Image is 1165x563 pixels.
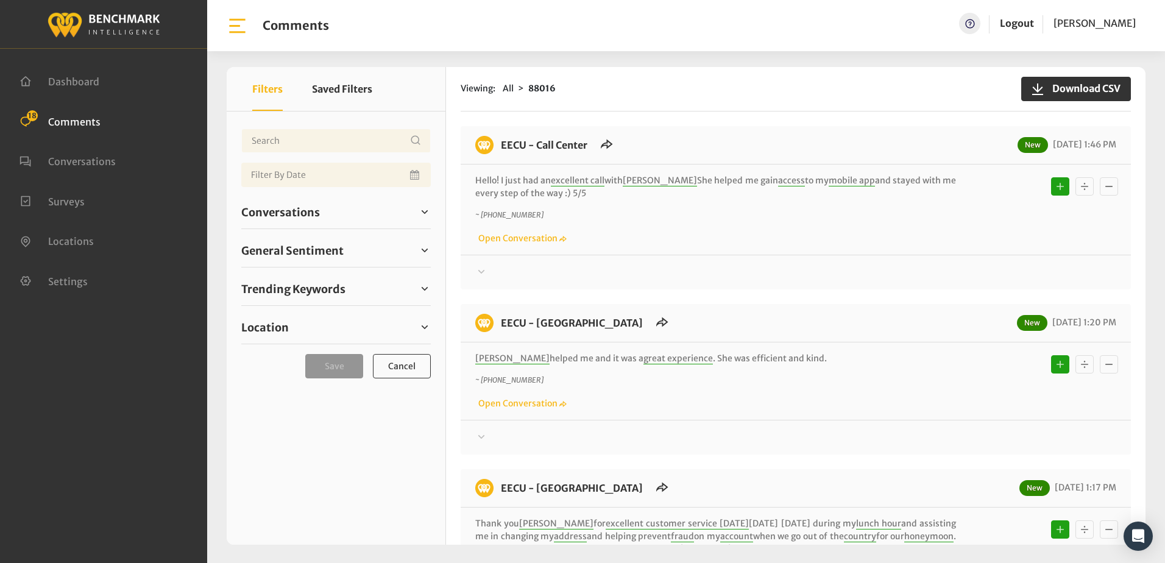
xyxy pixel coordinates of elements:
span: New [1018,137,1048,153]
a: Settings [19,274,88,286]
div: Open Intercom Messenger [1124,522,1153,551]
span: General Sentiment [241,243,344,259]
span: mobile app [829,175,875,186]
a: Open Conversation [475,233,567,244]
img: benchmark [475,314,494,332]
a: EECU - [GEOGRAPHIC_DATA] [501,482,643,494]
a: Logout [1000,17,1034,29]
span: address [554,531,587,542]
a: Open Conversation [475,398,567,409]
span: Comments [48,115,101,127]
a: Conversations [241,203,431,221]
span: Locations [48,235,94,247]
span: [PERSON_NAME] [623,175,697,186]
span: New [1019,480,1050,496]
div: Basic example [1048,352,1121,377]
button: Open Calendar [408,163,423,187]
span: Surveys [48,195,85,207]
a: EECU - [GEOGRAPHIC_DATA] [501,317,643,329]
span: expediency of your help [582,544,681,555]
h1: Comments [263,18,329,33]
h6: EECU - Milburn [494,314,650,332]
span: Conversations [48,155,116,168]
span: Settings [48,275,88,287]
img: benchmark [475,136,494,154]
a: [PERSON_NAME] [1053,13,1136,34]
div: Basic example [1048,517,1121,542]
a: Comments 18 [19,115,101,127]
span: [DATE] 1:17 PM [1052,482,1116,493]
a: Dashboard [19,74,99,87]
button: Cancel [373,354,431,378]
span: excellent call [551,175,604,186]
a: General Sentiment [241,241,431,260]
div: Basic example [1048,174,1121,199]
i: ~ [PHONE_NUMBER] [475,375,544,384]
span: Location [241,319,289,336]
span: account [720,531,753,542]
span: Conversations [241,204,320,221]
h6: EECU - Call Center [494,136,595,154]
i: ~ [PHONE_NUMBER] [475,210,544,219]
span: [PERSON_NAME] [519,518,593,529]
span: clarity [540,544,566,555]
a: Trending Keywords [241,280,431,298]
p: helped me and it was a . She was efficient and kind. [475,352,956,365]
a: Surveys [19,194,85,207]
img: bar [227,15,248,37]
span: [PERSON_NAME] [475,353,550,364]
span: fraud [671,531,694,542]
span: [PERSON_NAME] [1053,17,1136,29]
h6: EECU - Clovis North Branch [494,479,650,497]
img: benchmark [475,479,494,497]
input: Date range input field [241,163,431,187]
p: Hello! I just had an with She helped me gain to my and stayed with me every step of the way :) 5/5 [475,174,956,200]
span: New [1017,315,1047,331]
input: Username [241,129,431,153]
span: honeymoon [904,531,954,542]
span: great experience [643,353,713,364]
img: benchmark [47,9,160,39]
a: EECU - Call Center [501,139,587,151]
a: Locations [19,234,94,246]
span: Viewing: [461,82,495,95]
span: 18 [27,110,38,121]
span: excellent customer service [DATE] [606,518,749,529]
strong: 88016 [528,83,556,94]
a: Logout [1000,13,1034,34]
span: [DATE] 1:20 PM [1049,317,1116,328]
span: country [844,531,876,542]
button: Filters [252,67,283,111]
span: access [778,175,805,186]
button: Download CSV [1021,77,1131,101]
a: Conversations [19,154,116,166]
span: lunch hour [856,518,901,529]
span: Trending Keywords [241,281,345,297]
span: All [503,83,514,94]
span: Download CSV [1045,81,1121,96]
span: Dashboard [48,76,99,88]
button: Saved Filters [312,67,372,111]
a: Location [241,318,431,336]
span: [DATE] 1:46 PM [1050,139,1116,150]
